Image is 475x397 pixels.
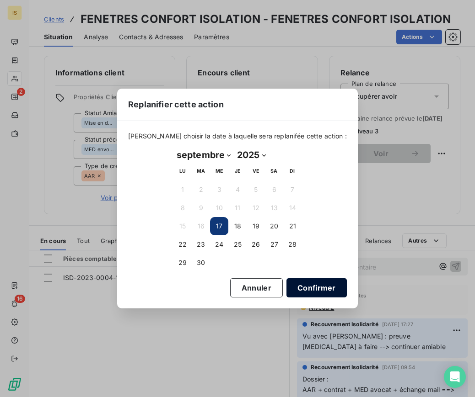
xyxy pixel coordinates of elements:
[228,199,247,217] button: 11
[283,162,302,180] th: dimanche
[283,235,302,254] button: 28
[210,180,228,199] button: 3
[286,278,347,297] button: Confirmer
[265,199,283,217] button: 13
[444,366,466,388] div: Open Intercom Messenger
[283,180,302,199] button: 7
[228,235,247,254] button: 25
[228,180,247,199] button: 4
[173,217,192,235] button: 15
[128,132,347,141] span: [PERSON_NAME] choisir la date à laquelle sera replanifée cette action :
[173,180,192,199] button: 1
[210,235,228,254] button: 24
[210,217,228,235] button: 17
[247,235,265,254] button: 26
[192,199,210,217] button: 9
[228,162,247,180] th: jeudi
[230,278,283,297] button: Annuler
[210,199,228,217] button: 10
[228,217,247,235] button: 18
[192,217,210,235] button: 16
[283,199,302,217] button: 14
[247,199,265,217] button: 12
[192,235,210,254] button: 23
[173,235,192,254] button: 22
[210,162,228,180] th: mercredi
[128,98,224,111] span: Replanifier cette action
[265,180,283,199] button: 6
[265,235,283,254] button: 27
[247,162,265,180] th: vendredi
[192,180,210,199] button: 2
[265,162,283,180] th: samedi
[283,217,302,235] button: 21
[173,162,192,180] th: lundi
[247,180,265,199] button: 5
[192,254,210,272] button: 30
[192,162,210,180] th: mardi
[173,199,192,217] button: 8
[265,217,283,235] button: 20
[247,217,265,235] button: 19
[173,254,192,272] button: 29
